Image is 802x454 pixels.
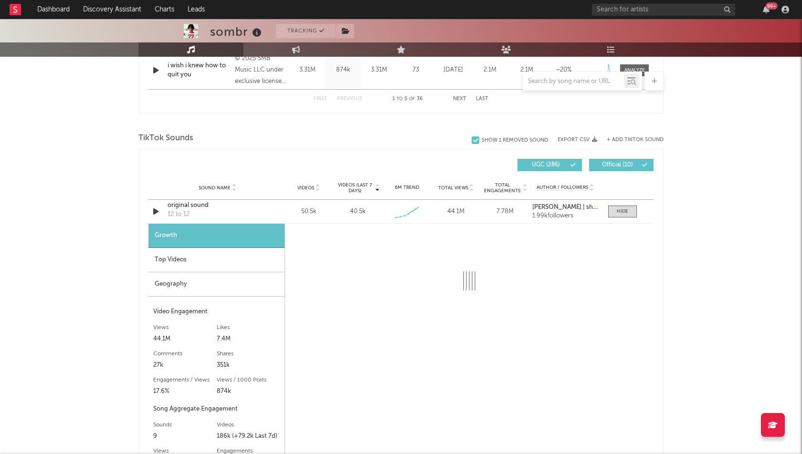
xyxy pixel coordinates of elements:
div: 6M Trend [385,184,429,191]
span: Author / Followers [537,185,588,191]
span: UGC ( 286 ) [524,162,568,168]
div: ~ 20 % [548,65,580,75]
div: 3.31M [363,65,394,75]
div: 2.1M [511,65,543,75]
div: 186k (+79.2k Last 7d) [217,431,280,442]
a: i wish i knew how to quit you [168,61,230,80]
span: to [397,97,402,101]
div: 874k [217,386,280,397]
div: Sounds [153,419,217,431]
button: Previous [337,96,362,102]
div: Video Engagement [153,306,280,318]
button: Last [476,96,488,102]
div: 40.5k [350,207,366,217]
button: 99+ [763,6,770,13]
strong: [PERSON_NAME] | shepsfvrry [532,204,616,210]
div: 12 to 12 [168,210,190,219]
div: 9 [153,431,217,442]
div: Views [153,322,217,333]
span: Sound Name [199,185,231,191]
div: Top Videos [148,248,285,272]
div: 73 [399,65,433,75]
div: 874k [327,65,359,75]
div: 50.5k [286,207,331,217]
button: Tracking [276,24,336,38]
input: Search by song name or URL [523,78,624,85]
div: Shares [217,348,280,360]
div: Videos [217,419,280,431]
div: 2.1M [474,65,506,75]
span: Total Engagements [483,182,522,194]
div: Growth [148,224,285,248]
div: 7.4M [217,333,280,345]
span: of [409,97,415,101]
span: Total Views [438,185,468,191]
div: Likes [217,322,280,333]
button: UGC(286) [517,159,582,171]
a: original sound [168,201,267,210]
span: Videos [297,185,314,191]
button: First [314,96,327,102]
span: Official ( 10 ) [595,162,639,168]
div: Geography [148,272,285,297]
span: Videos (last 7 days) [336,182,374,194]
div: 7.78M [483,207,528,217]
div: © 2025 SMB Music LLC under exclusive license to Warner Records Inc. [235,53,287,87]
div: Engagements / Views [153,374,217,386]
button: Export CSV [558,137,597,143]
div: 27k [153,360,217,371]
button: Next [453,96,466,102]
div: sombr [210,24,264,40]
a: [PERSON_NAME] | shepsfvrry [532,204,599,211]
div: Views / 1000 Posts [217,374,280,386]
div: 3.31M [292,65,323,75]
span: TikTok Sounds [138,133,193,144]
div: 1.99k followers [532,213,599,219]
div: 1 5 36 [381,93,434,105]
div: Comments [153,348,217,360]
div: [DATE] [437,65,469,75]
button: + Add TikTok Sound [597,137,664,143]
div: 17.6% [153,386,217,397]
div: Song Aggregate Engagement [153,403,280,415]
div: Show 1 Removed Sound [482,137,548,144]
input: Search for artists [592,4,735,16]
button: + Add TikTok Sound [607,137,664,143]
div: 99 + [766,2,778,10]
div: 351k [217,360,280,371]
div: 44.1M [434,207,478,217]
div: 44.1M [153,333,217,345]
button: Official(10) [589,159,654,171]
